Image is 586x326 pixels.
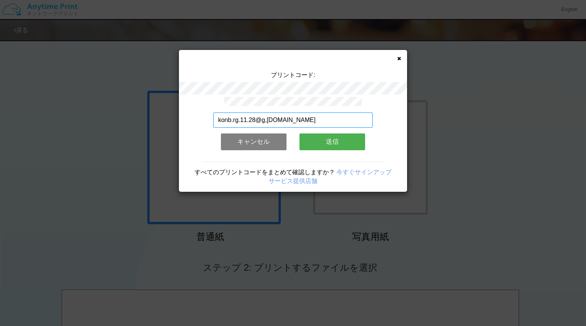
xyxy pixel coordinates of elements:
span: すべてのプリントコードをまとめて確認しますか？ [195,169,335,175]
button: 送信 [299,133,365,150]
button: キャンセル [221,133,287,150]
a: 今すぐサインアップ [336,169,391,175]
input: メールアドレス [213,112,373,128]
span: プリントコード: [271,72,315,78]
a: サービス提供店舗 [269,178,317,184]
